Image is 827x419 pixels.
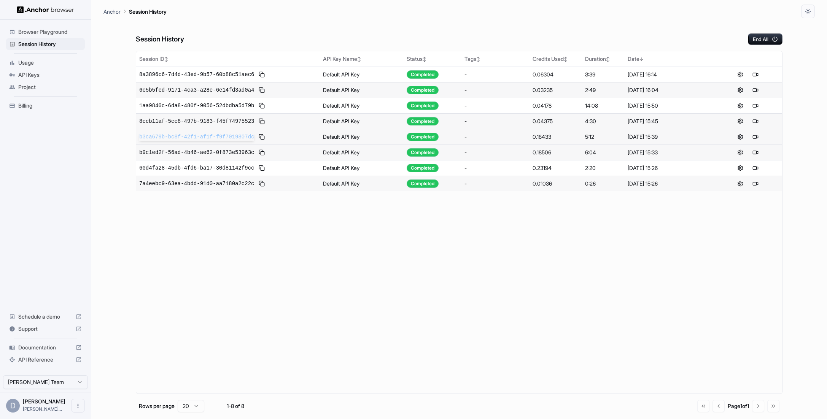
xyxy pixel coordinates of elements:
div: [DATE] 15:45 [628,117,711,125]
div: [DATE] 16:04 [628,86,711,94]
div: - [464,149,526,156]
div: Completed [407,148,439,157]
div: 0.18506 [533,149,579,156]
span: 7a4eebc9-63ea-4bdd-91d0-aa7180a2c22c [139,180,254,187]
nav: breadcrumb [103,7,167,16]
div: 0.03235 [533,86,579,94]
button: End All [748,33,782,45]
div: - [464,117,526,125]
span: daniele@sonicjobs.com [23,406,62,412]
div: [DATE] 15:26 [628,180,711,187]
div: Session History [6,38,85,50]
td: Default API Key [320,176,404,191]
span: 8ecb11af-5ce8-497b-9183-f45f74975523 [139,117,254,125]
span: ↕ [423,56,426,62]
p: Anchor [103,8,121,16]
div: 0.06304 [533,71,579,78]
p: Session History [129,8,167,16]
span: ↓ [639,56,643,62]
span: API Keys [18,71,82,79]
div: API Reference [6,354,85,366]
td: Default API Key [320,98,404,113]
td: Default API Key [320,160,404,176]
div: Billing [6,100,85,112]
div: 2:49 [585,86,622,94]
span: Support [18,325,73,333]
span: ↕ [564,56,568,62]
div: Completed [407,117,439,125]
span: ↕ [164,56,168,62]
div: API Keys [6,69,85,81]
div: Completed [407,179,439,188]
div: Date [628,55,711,63]
span: Documentation [18,344,73,351]
div: - [464,71,526,78]
div: Credits Used [533,55,579,63]
span: Browser Playground [18,28,82,36]
span: Billing [18,102,82,110]
img: Anchor Logo [17,6,74,13]
div: - [464,86,526,94]
div: 0.23194 [533,164,579,172]
div: - [464,164,526,172]
div: 0:26 [585,180,622,187]
div: 2:20 [585,164,622,172]
span: ↕ [357,56,361,62]
div: 0.04375 [533,117,579,125]
span: b9c1ed2f-56ad-4b46-ae62-0f873e53963c [139,149,254,156]
span: ↕ [476,56,480,62]
div: [DATE] 16:14 [628,71,711,78]
div: [DATE] 15:33 [628,149,711,156]
div: 1-8 of 8 [216,402,254,410]
div: 14:08 [585,102,622,110]
div: Completed [407,70,439,79]
td: Default API Key [320,129,404,144]
span: 1aa9840c-6da8-480f-9056-52dbdba5d79b [139,102,254,110]
div: Schedule a demo [6,311,85,323]
div: Completed [407,86,439,94]
h6: Session History [136,34,184,45]
button: Open menu [71,399,85,413]
span: API Reference [18,356,73,363]
div: [DATE] 15:26 [628,164,711,172]
div: Browser Playground [6,26,85,38]
div: Tags [464,55,526,63]
div: Support [6,323,85,335]
span: ↕ [606,56,610,62]
div: D [6,399,20,413]
td: Default API Key [320,144,404,160]
td: Default API Key [320,67,404,82]
span: Usage [18,59,82,67]
div: Project [6,81,85,93]
span: 60d4fa28-45db-4fd6-ba17-30d81142f9cc [139,164,254,172]
div: Status [407,55,458,63]
p: Rows per page [139,402,175,410]
span: Session History [18,40,82,48]
div: Completed [407,164,439,172]
div: Session ID [139,55,317,63]
div: Completed [407,133,439,141]
div: 3:39 [585,71,622,78]
div: - [464,133,526,141]
div: [DATE] 15:39 [628,133,711,141]
div: - [464,102,526,110]
div: 5:12 [585,133,622,141]
div: - [464,180,526,187]
div: 0.01036 [533,180,579,187]
div: Duration [585,55,622,63]
span: b3ca679b-bc8f-42f1-af1f-f9f7019807dc [139,133,254,141]
div: Usage [6,57,85,69]
td: Default API Key [320,82,404,98]
div: [DATE] 15:50 [628,102,711,110]
div: Documentation [6,341,85,354]
td: Default API Key [320,113,404,129]
span: Daniele Piras [23,398,65,405]
span: 6c5b5fed-9171-4ca3-a28e-6e14fd3ad0a4 [139,86,254,94]
div: 4:30 [585,117,622,125]
span: 8a3896c6-7d4d-43ed-9b57-60b88c51aec6 [139,71,254,78]
div: Completed [407,102,439,110]
div: 0.18433 [533,133,579,141]
div: Page 1 of 1 [728,402,749,410]
div: 0.04178 [533,102,579,110]
div: API Key Name [323,55,401,63]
